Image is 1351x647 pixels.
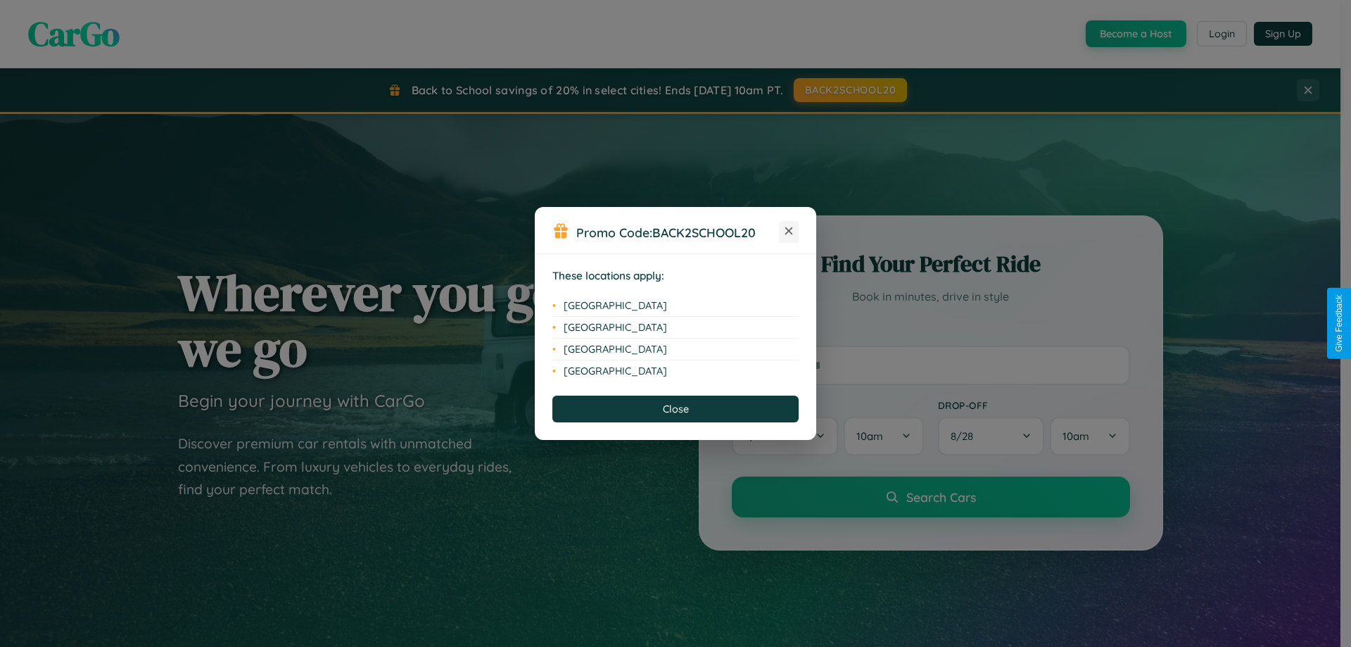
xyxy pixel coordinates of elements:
div: Give Feedback [1334,295,1344,352]
li: [GEOGRAPHIC_DATA] [552,360,799,382]
strong: These locations apply: [552,269,664,282]
button: Close [552,396,799,422]
li: [GEOGRAPHIC_DATA] [552,295,799,317]
h3: Promo Code: [576,225,779,240]
li: [GEOGRAPHIC_DATA] [552,317,799,339]
li: [GEOGRAPHIC_DATA] [552,339,799,360]
b: BACK2SCHOOL20 [652,225,756,240]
